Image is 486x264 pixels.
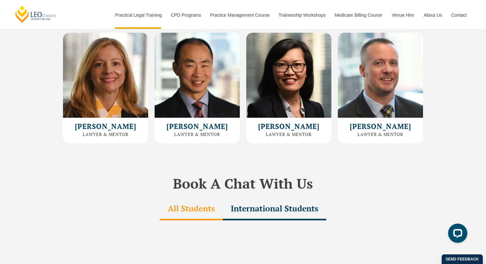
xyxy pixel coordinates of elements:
[419,1,446,29] a: About Us
[387,1,419,29] a: Venue Hire
[66,123,145,130] h2: [PERSON_NAME]
[249,132,328,137] h3: Lawyer & Mentor
[223,198,326,220] div: International Students
[341,132,420,137] h3: Lawyer & Mentor
[14,5,57,23] a: [PERSON_NAME] Centre for Law
[205,1,274,29] a: Practice Management Course
[160,198,223,220] div: All Students
[60,175,426,192] h2: Book A Chat With Us
[158,123,237,130] h2: [PERSON_NAME]
[249,123,328,130] h2: [PERSON_NAME]
[274,1,330,29] a: Traineeship Workshops
[446,1,472,29] a: Contact
[166,1,205,29] a: CPD Programs
[443,221,470,248] iframe: LiveChat chat widget
[66,132,145,137] h3: Lawyer & Mentor
[330,1,387,29] a: Medicare Billing Course
[110,1,166,29] a: Practical Legal Training
[158,132,237,137] h3: Lawyer & Mentor
[341,123,420,130] h2: [PERSON_NAME]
